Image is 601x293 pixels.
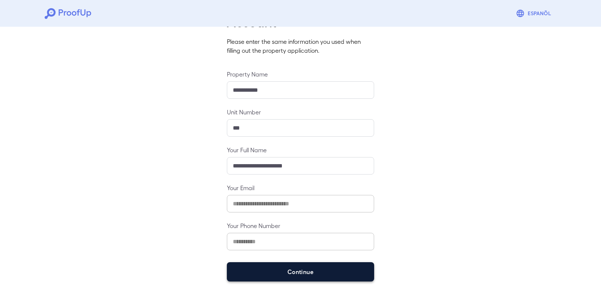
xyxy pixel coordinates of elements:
[227,183,374,192] label: Your Email
[227,70,374,78] label: Property Name
[227,221,374,230] label: Your Phone Number
[227,146,374,154] label: Your Full Name
[227,108,374,116] label: Unit Number
[227,262,374,281] button: Continue
[513,6,556,21] button: Espanõl
[227,37,374,55] p: Please enter the same information you used when filling out the property application.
